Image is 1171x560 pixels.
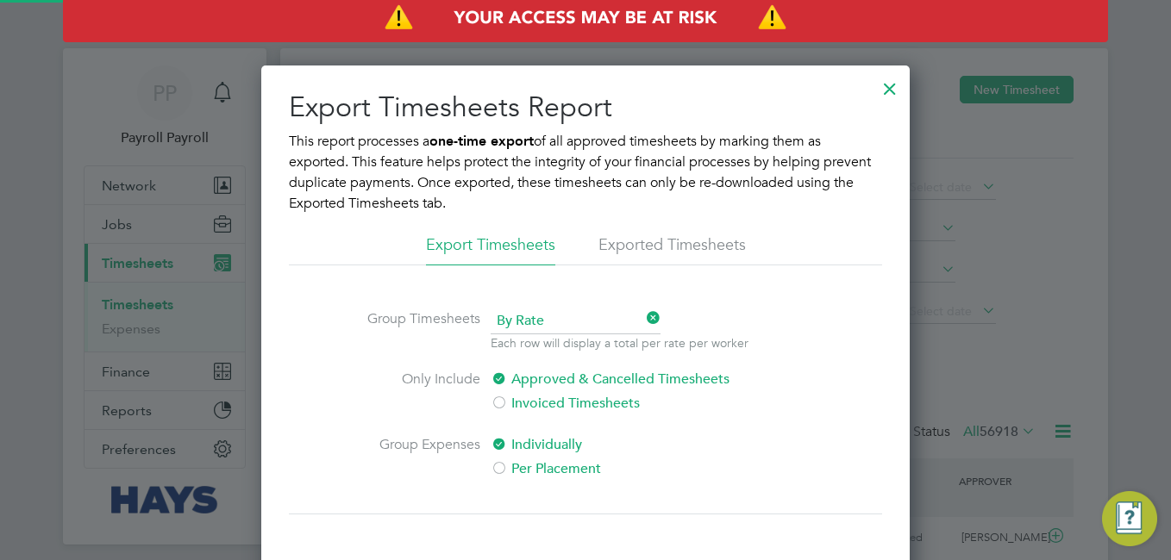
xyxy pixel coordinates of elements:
label: Invoiced Timesheets [491,393,780,414]
li: Export Timesheets [426,234,555,265]
label: Group Timesheets [351,308,480,348]
p: Each row will display a total per rate per worker [491,334,748,352]
label: Group Expenses [351,434,480,479]
label: Only Include [351,369,480,414]
label: Approved & Cancelled Timesheets [491,369,780,389]
button: Engage Resource Center [1102,491,1157,546]
li: Exported Timesheets [598,234,746,265]
label: Per Placement [491,458,780,479]
p: This report processes a of all approved timesheets by marking them as exported. This feature help... [289,131,882,214]
label: Individually [491,434,780,455]
b: one-time export [429,133,534,149]
span: By Rate [491,308,661,334]
h2: Export Timesheets Report [289,90,882,126]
